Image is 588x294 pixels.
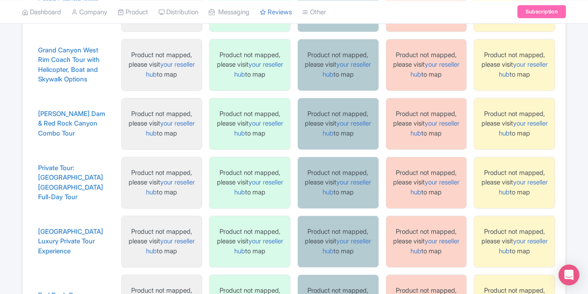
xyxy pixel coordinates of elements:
div: Product not mapped, please visit to map [213,50,287,80]
div: Product not mapped, please visit to map [125,109,199,139]
a: your reseller hub [234,237,283,255]
a: your reseller hub [323,237,372,255]
div: Product not mapped, please visit to map [213,109,287,139]
a: your reseller hub [499,178,548,196]
a: your reseller hub [146,60,195,78]
a: your reseller hub [410,60,459,78]
a: your reseller hub [323,119,372,137]
div: Product not mapped, please visit to map [390,50,463,80]
a: your reseller hub [234,60,283,78]
div: Product not mapped, please visit to map [125,168,199,197]
a: your reseller hub [410,178,459,196]
a: your reseller hub [146,119,195,137]
div: Product not mapped, please visit to map [213,227,287,256]
a: your reseller hub [323,60,372,78]
div: Product not mapped, please visit to map [390,227,463,256]
a: your reseller hub [234,119,283,137]
div: Product not mapped, please visit to map [301,50,375,80]
a: Grand Canyon West Rim Coach Tour with Helicopter, Boat and Skywalk Options [38,45,109,84]
div: Product not mapped, please visit to map [301,109,375,139]
div: Product not mapped, please visit to map [478,168,551,197]
a: your reseller hub [234,178,283,196]
div: Product not mapped, please visit to map [125,50,199,80]
a: your reseller hub [410,237,459,255]
div: Product not mapped, please visit to map [390,168,463,197]
a: your reseller hub [146,178,195,196]
div: Product not mapped, please visit to map [301,227,375,256]
div: Product not mapped, please visit to map [390,109,463,139]
div: Product not mapped, please visit to map [478,109,551,139]
a: your reseller hub [499,60,548,78]
div: Product not mapped, please visit to map [301,168,375,197]
a: [PERSON_NAME] Dam & Red Rock Canyon Combo Tour [38,109,109,139]
div: Product not mapped, please visit to map [478,50,551,80]
a: your reseller hub [499,237,548,255]
a: your reseller hub [323,178,372,196]
a: your reseller hub [410,119,459,137]
a: your reseller hub [146,237,195,255]
a: Subscription [517,5,566,18]
div: Product not mapped, please visit to map [478,227,551,256]
div: Product not mapped, please visit to map [213,168,287,197]
div: Open Intercom Messenger [559,265,579,285]
a: your reseller hub [499,119,548,137]
a: Private Tour: [GEOGRAPHIC_DATA] [GEOGRAPHIC_DATA] Full-Day Tour [38,163,109,202]
div: Product not mapped, please visit to map [125,227,199,256]
a: [GEOGRAPHIC_DATA] Luxury Private Tour Experience [38,227,109,256]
